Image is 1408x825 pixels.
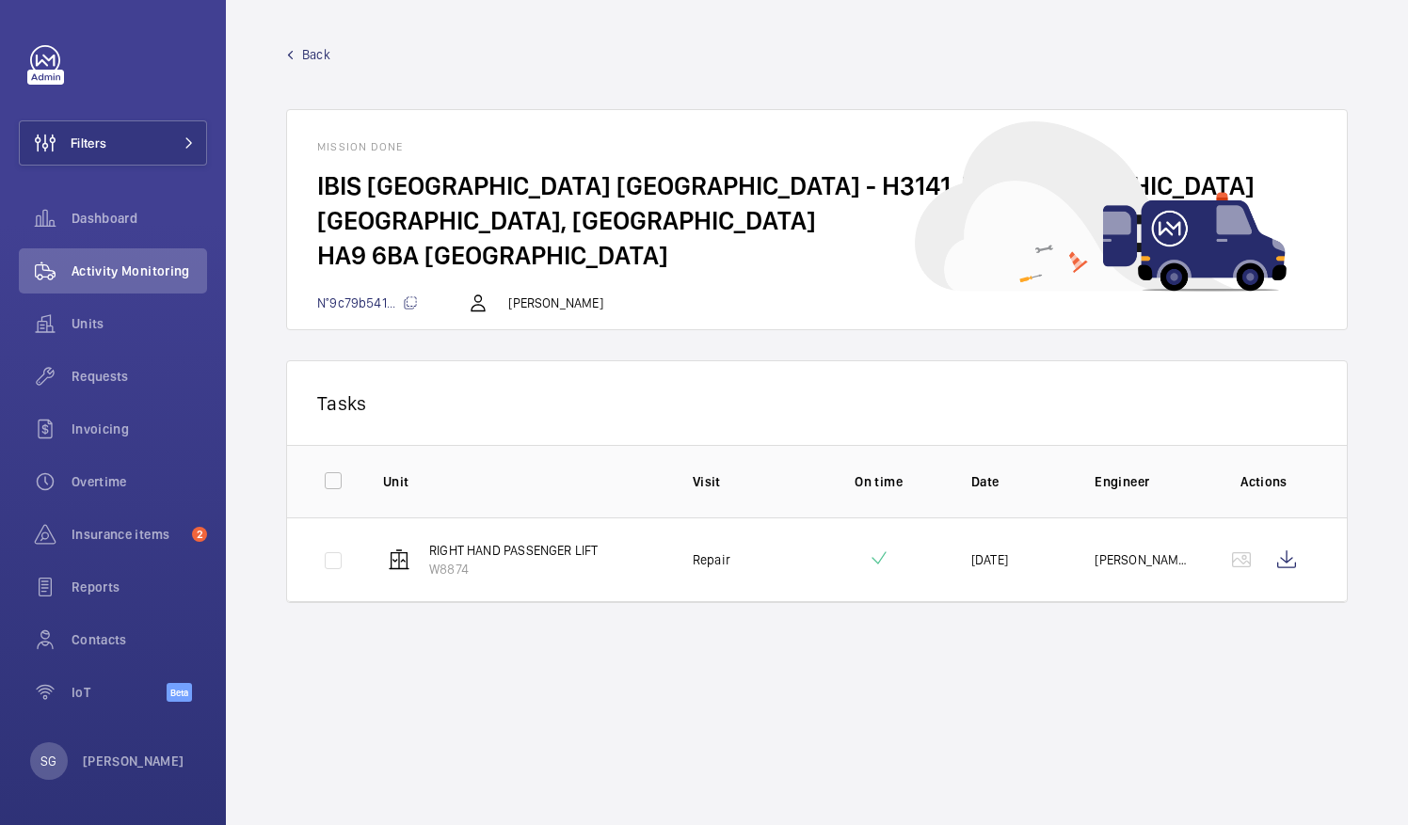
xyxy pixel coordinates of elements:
[72,367,207,386] span: Requests
[40,752,56,770] p: SG
[508,294,602,312] p: [PERSON_NAME]
[429,541,599,560] p: RIGHT HAND PASSENGER LIFT
[971,550,1008,569] p: [DATE]
[317,168,1317,238] h2: IBIS [GEOGRAPHIC_DATA] [GEOGRAPHIC_DATA] - H3141, IBIS [GEOGRAPHIC_DATA] [GEOGRAPHIC_DATA], [GEOG...
[302,45,330,64] span: Back
[192,527,207,542] span: 2
[971,472,1065,491] p: Date
[72,314,207,333] span: Units
[915,121,1287,292] img: car delivery
[317,238,1317,273] h2: HA9 6BA [GEOGRAPHIC_DATA]
[72,630,207,649] span: Contacts
[1219,472,1309,491] p: Actions
[72,578,207,596] span: Reports
[1095,550,1189,569] p: [PERSON_NAME]
[72,525,184,544] span: Insurance items
[71,134,106,152] span: Filters
[72,683,167,702] span: IoT
[72,209,207,228] span: Dashboard
[72,262,207,280] span: Activity Monitoring
[317,391,1317,415] p: Tasks
[429,560,599,579] p: W8874
[693,550,730,569] p: Repair
[383,472,663,491] p: Unit
[72,420,207,438] span: Invoicing
[693,472,787,491] p: Visit
[816,472,940,491] p: On time
[388,548,410,571] img: elevator.svg
[317,140,1317,153] h1: Mission done
[72,472,207,491] span: Overtime
[19,120,207,166] button: Filters
[1095,472,1189,491] p: Engineer
[83,752,184,770] p: [PERSON_NAME]
[317,295,418,310] span: N°9c79b541...
[167,683,192,702] span: Beta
